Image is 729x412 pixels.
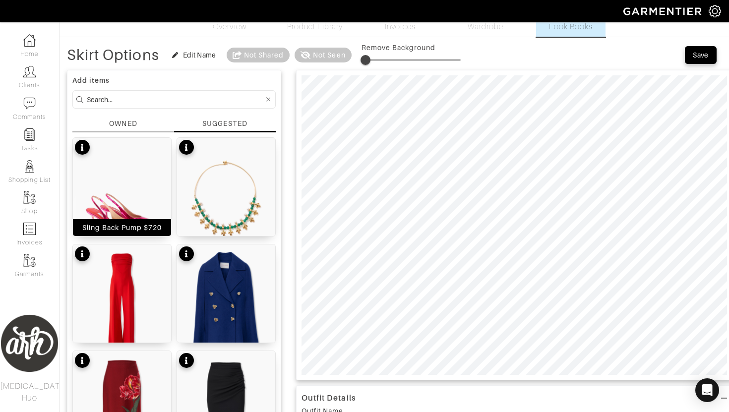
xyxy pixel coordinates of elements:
div: See product info [179,353,194,370]
div: See product info [75,246,90,264]
div: Sling Back Pump $720 [82,223,162,233]
div: See product info [179,140,194,157]
img: details [73,244,171,367]
div: Outfit Details [302,393,356,403]
div: Remove Background [362,43,461,53]
span: Look Books [549,21,593,33]
div: Save [693,50,709,60]
span: Product Library [287,21,343,33]
div: Edit Name [183,50,216,60]
div: See product info [179,246,194,264]
div: OWNED [109,118,137,129]
img: clients-icon-6bae9207a08558b7cb47a8932f037763ab4055f8c8b6bfacd5dc20c3e0201464.png [23,65,36,78]
span: Invoices [385,21,415,33]
img: garments-icon-b7da505a4dc4fd61783c78ac3ca0ef83fa9d6f193b1c9dc38574b1d14d53ca28.png [23,191,36,204]
img: garmentier-logo-header-white-b43fb05a5012e4ada735d5af1a66efaba907eab6374d6393d1fbf88cb4ef424d.png [618,2,709,20]
div: Skirt Options [67,50,159,60]
input: Search... [87,93,264,106]
div: See product info [75,353,90,370]
span: Overview [213,21,246,33]
div: Add items [72,75,276,85]
img: garments-icon-b7da505a4dc4fd61783c78ac3ca0ef83fa9d6f193b1c9dc38574b1d14d53ca28.png [23,254,36,267]
a: Look Books [536,0,606,37]
div: Not Seen [313,50,345,60]
img: gear-icon-white-bd11855cb880d31180b6d7d6211b90ccbf57a29d726f0c71d8c61bd08dd39cc2.png [709,5,721,17]
img: stylists-icon-eb353228a002819b7ec25b43dbf5f0378dd9e0616d9560372ff212230b889e62.png [23,160,36,173]
div: Open Intercom Messenger [695,378,719,402]
img: dashboard-icon-dbcd8f5a0b271acd01030246c82b418ddd0df26cd7fceb0bd07c9910d44c42f6.png [23,34,36,47]
div: SUGGESTED [202,118,247,128]
img: reminder-icon-8004d30b9f0a5d33ae49ab947aed9ed385cf756f9e5892f1edd6e32f2345188e.png [23,128,36,141]
span: Wardrobe [468,21,503,33]
div: Not Shared [244,50,284,60]
img: comment-icon-a0a6a9ef722e966f86d9cbdc48e553b5cf19dbc54f86b18d962a5391bc8f6eb6.png [23,97,36,110]
img: details [177,138,275,261]
img: details [73,138,171,261]
img: details [177,244,275,367]
div: See product info [75,140,90,157]
button: Save [685,46,717,64]
img: orders-icon-0abe47150d42831381b5fb84f609e132dff9fe21cb692f30cb5eec754e2cba89.png [23,223,36,235]
button: Edit Name [167,49,222,61]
